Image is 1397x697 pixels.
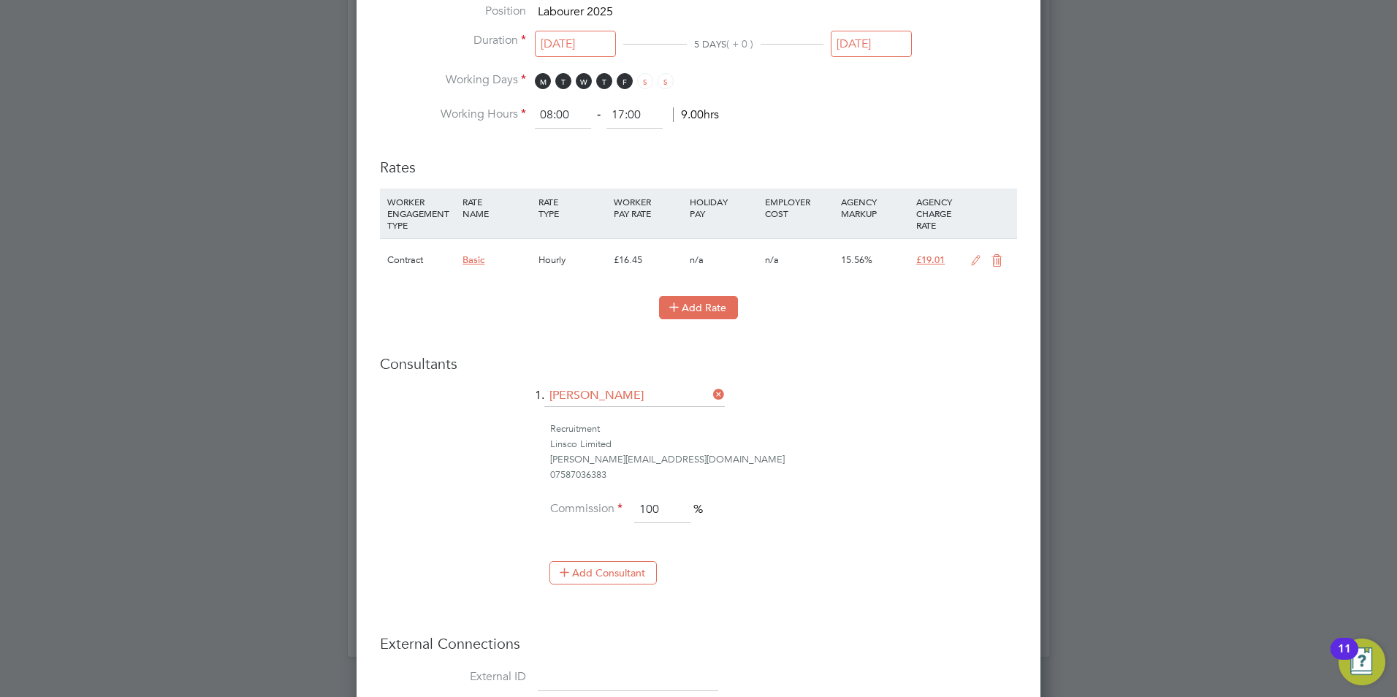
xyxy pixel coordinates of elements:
[380,72,526,88] label: Working Days
[726,37,753,50] span: ( + 0 )
[594,107,604,122] span: ‐
[596,73,612,89] span: T
[1338,649,1351,668] div: 11
[550,437,1017,452] div: Linsco Limited
[380,33,526,48] label: Duration
[463,254,484,266] span: Basic
[550,468,1017,483] div: 07587036383
[555,73,571,89] span: T
[535,31,616,58] input: Select one
[535,73,551,89] span: M
[610,188,685,226] div: WORKER PAY RATE
[538,4,613,19] span: Labourer 2025
[380,669,526,685] label: External ID
[380,143,1017,177] h3: Rates
[380,4,526,19] label: Position
[610,239,685,281] div: £16.45
[544,385,725,407] input: Search for...
[550,422,1017,437] div: Recruitment
[841,254,872,266] span: 15.56%
[761,188,837,226] div: EMPLOYER COST
[686,188,761,226] div: HOLIDAY PAY
[549,501,623,517] label: Commission
[380,107,526,122] label: Working Hours
[606,102,663,129] input: 17:00
[535,239,610,281] div: Hourly
[459,188,534,226] div: RATE NAME
[576,73,592,89] span: W
[690,254,704,266] span: n/a
[1339,639,1385,685] button: Open Resource Center, 11 new notifications
[549,561,657,584] button: Add Consultant
[384,188,459,238] div: WORKER ENGAGEMENT TYPE
[837,188,913,226] div: AGENCY MARKUP
[694,38,726,50] span: 5 DAYS
[831,31,912,58] input: Select one
[617,73,633,89] span: F
[658,73,674,89] span: S
[693,502,703,517] span: %
[550,452,1017,468] div: [PERSON_NAME][EMAIL_ADDRESS][DOMAIN_NAME]
[673,107,719,122] span: 9.00hrs
[765,254,779,266] span: n/a
[913,188,963,238] div: AGENCY CHARGE RATE
[380,385,1017,422] li: 1.
[916,254,945,266] span: £19.01
[380,634,1017,653] h3: External Connections
[380,354,1017,373] h3: Consultants
[535,102,591,129] input: 08:00
[659,296,738,319] button: Add Rate
[384,239,459,281] div: Contract
[535,188,610,226] div: RATE TYPE
[637,73,653,89] span: S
